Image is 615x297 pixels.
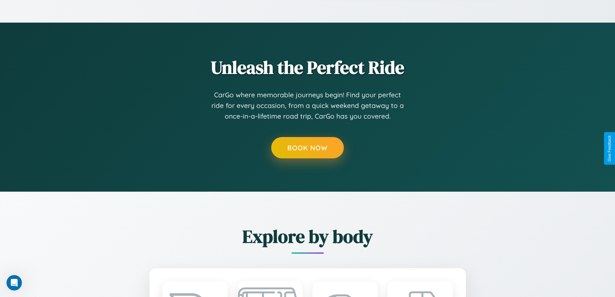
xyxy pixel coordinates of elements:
h2: Unleash the Perfect Ride [114,55,501,80]
button: Book Now [271,137,344,158]
div: Give Feedback [607,135,612,162]
h2: Explore by body [114,224,501,249]
iframe: Intercom live chat [6,275,22,291]
p: CarGo where memorable journeys begin! Find your perfect ride for every occasion, from a quick wee... [211,90,405,122]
